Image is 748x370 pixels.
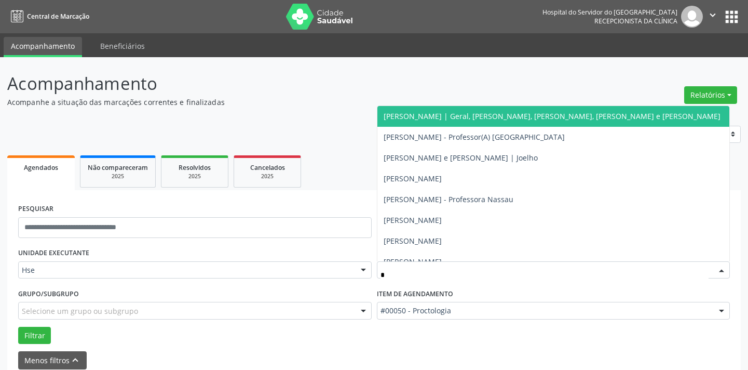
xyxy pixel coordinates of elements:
span: [PERSON_NAME] e [PERSON_NAME] | Joelho [384,153,538,163]
p: Acompanhe a situação das marcações correntes e finalizadas [7,97,521,108]
span: Hse [22,265,350,275]
span: Recepcionista da clínica [594,17,677,25]
span: Resolvidos [179,163,211,172]
button: Relatórios [684,86,737,104]
button:  [703,6,723,28]
label: Grupo/Subgrupo [18,286,79,302]
div: 2025 [241,173,293,180]
div: 2025 [88,173,148,180]
span: [PERSON_NAME] [384,174,442,183]
label: PESQUISAR [18,201,53,217]
span: [PERSON_NAME] | Geral, [PERSON_NAME], [PERSON_NAME], [PERSON_NAME] e [PERSON_NAME] [384,111,720,121]
span: #00050 - Proctologia [380,306,709,316]
label: UNIDADE EXECUTANTE [18,245,89,261]
span: Agendados [24,163,58,172]
span: [PERSON_NAME] [384,257,442,267]
span: [PERSON_NAME] [384,215,442,225]
i:  [707,9,718,21]
button: Filtrar [18,327,51,345]
i: keyboard_arrow_up [70,354,81,366]
button: apps [723,8,741,26]
span: Cancelados [250,163,285,172]
span: [PERSON_NAME] [384,236,442,246]
span: Não compareceram [88,163,148,172]
span: Central de Marcação [27,12,89,21]
button: Menos filtroskeyboard_arrow_up [18,351,87,369]
span: [PERSON_NAME] - Professor(A) [GEOGRAPHIC_DATA] [384,132,565,142]
a: Central de Marcação [7,8,89,25]
p: Acompanhamento [7,71,521,97]
a: Beneficiários [93,37,152,55]
span: [PERSON_NAME] - Professora Nassau [384,194,513,204]
span: Selecione um grupo ou subgrupo [22,306,138,316]
label: Item de agendamento [377,286,453,302]
a: Acompanhamento [4,37,82,57]
img: img [681,6,703,28]
div: Hospital do Servidor do [GEOGRAPHIC_DATA] [542,8,677,17]
div: 2025 [169,173,221,180]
